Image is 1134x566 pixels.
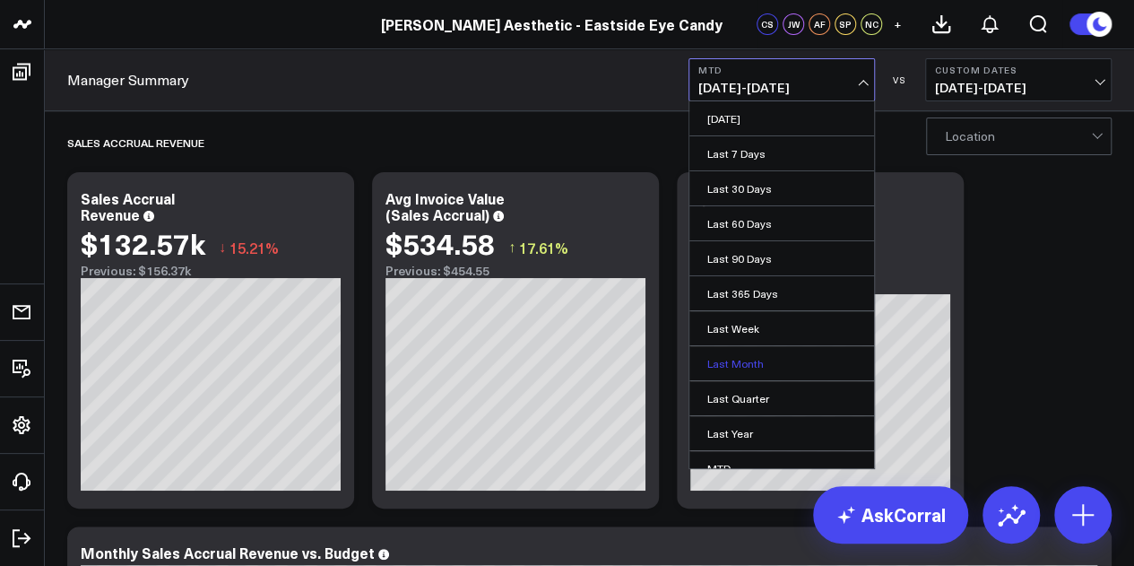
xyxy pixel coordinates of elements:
[689,171,874,205] a: Last 30 Days
[689,346,874,380] a: Last Month
[519,238,568,257] span: 17.61%
[689,241,874,275] a: Last 90 Days
[813,486,968,544] a: AskCorral
[689,136,874,170] a: Last 7 Days
[81,227,205,259] div: $132.57k
[925,58,1112,101] button: Custom Dates[DATE]-[DATE]
[229,238,279,257] span: 15.21%
[783,13,804,35] div: JW
[81,543,375,562] div: Monthly Sales Accrual Revenue vs. Budget
[809,13,830,35] div: AF
[381,14,723,34] a: [PERSON_NAME] Aesthetic - Eastside Eye Candy
[757,13,778,35] div: CS
[219,236,226,259] span: ↓
[884,74,916,85] div: VS
[935,65,1102,75] b: Custom Dates
[689,451,874,485] a: MTD
[689,101,874,135] a: [DATE]
[508,236,515,259] span: ↑
[894,18,902,30] span: +
[689,416,874,450] a: Last Year
[385,264,645,278] div: Previous: $454.55
[861,13,882,35] div: NC
[689,381,874,415] a: Last Quarter
[81,188,175,224] div: Sales Accrual Revenue
[835,13,856,35] div: SP
[689,276,874,310] a: Last 365 Days
[689,206,874,240] a: Last 60 Days
[385,188,505,224] div: Avg Invoice Value (Sales Accrual)
[688,58,875,101] button: MTD[DATE]-[DATE]
[385,227,495,259] div: $534.58
[81,264,341,278] div: Previous: $156.37k
[689,311,874,345] a: Last Week
[935,81,1102,95] span: [DATE] - [DATE]
[698,65,865,75] b: MTD
[67,122,204,163] div: Sales Accrual Revenue
[67,70,189,90] a: Manager Summary
[698,81,865,95] span: [DATE] - [DATE]
[887,13,908,35] button: +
